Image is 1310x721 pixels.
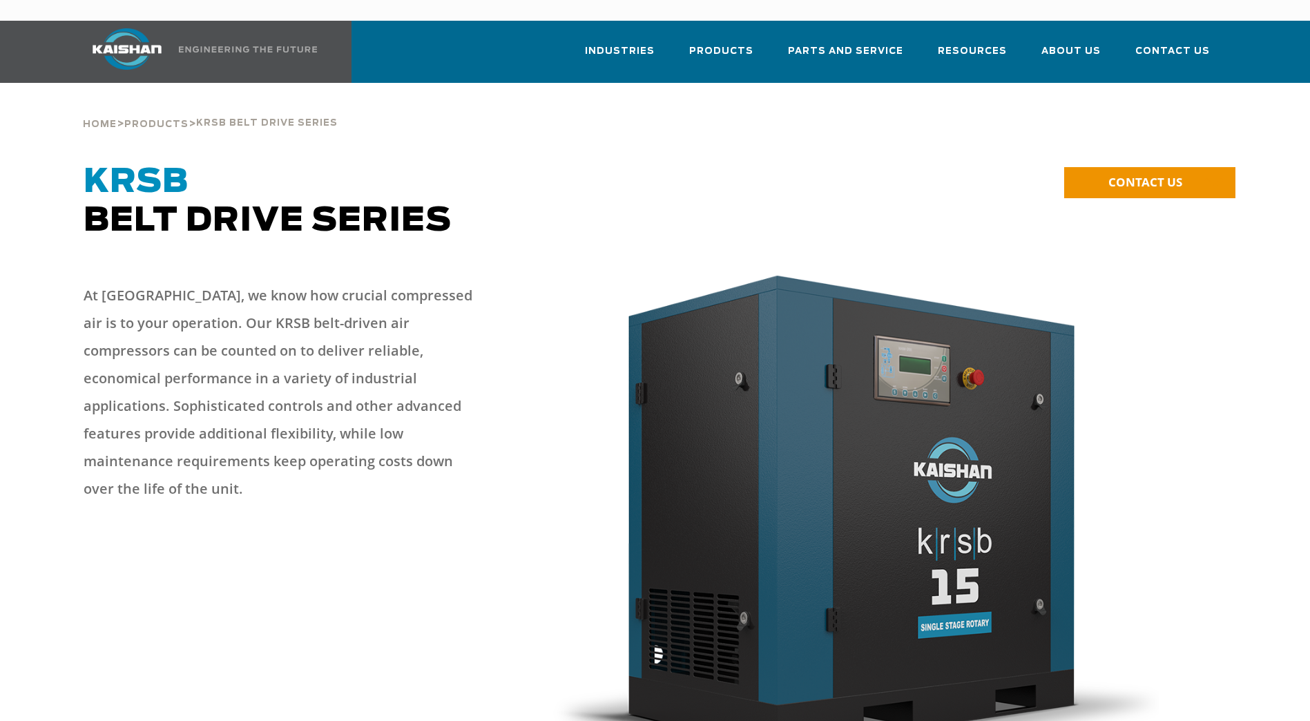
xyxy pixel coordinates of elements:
[179,46,317,52] img: Engineering the future
[1135,44,1210,59] span: Contact Us
[75,21,320,83] a: Kaishan USA
[788,44,903,59] span: Parts and Service
[75,28,179,70] img: kaishan logo
[938,33,1007,80] a: Resources
[1135,33,1210,80] a: Contact Us
[196,119,338,128] span: krsb belt drive series
[83,120,117,129] span: Home
[83,117,117,130] a: Home
[1041,33,1101,80] a: About Us
[84,282,484,503] p: At [GEOGRAPHIC_DATA], we know how crucial compressed air is to your operation. Our KRSB belt-driv...
[84,166,452,238] span: Belt Drive Series
[124,120,189,129] span: Products
[689,44,753,59] span: Products
[788,33,903,80] a: Parts and Service
[84,166,189,199] span: KRSB
[938,44,1007,59] span: Resources
[689,33,753,80] a: Products
[83,83,338,135] div: > >
[1041,44,1101,59] span: About Us
[585,33,655,80] a: Industries
[585,44,655,59] span: Industries
[124,117,189,130] a: Products
[1064,167,1235,198] a: CONTACT US
[1108,174,1182,190] span: CONTACT US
